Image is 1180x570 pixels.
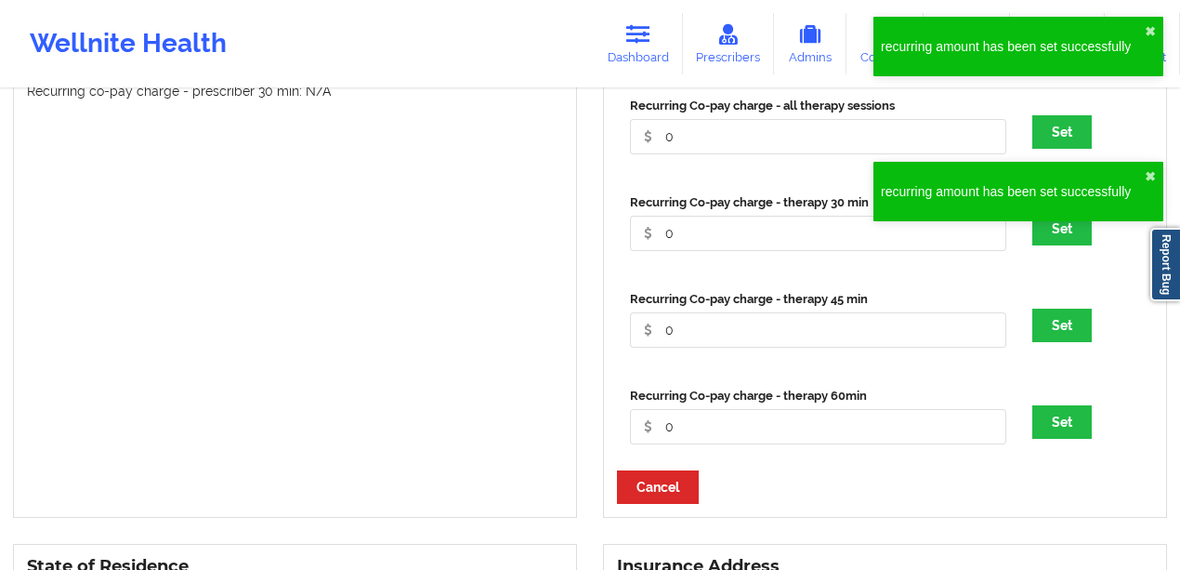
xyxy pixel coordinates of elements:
label: Recurring Co-pay charge - all therapy sessions [630,97,1006,115]
div: recurring amount has been set successfully [881,182,1145,201]
a: Prescribers [683,13,775,74]
label: Recurring Co-pay charge - therapy 30 min [630,193,1006,212]
a: Admins [774,13,846,74]
input: 60 [630,312,1006,348]
a: Dashboard [594,13,683,74]
button: Set [1032,309,1092,342]
a: Coaches [846,13,924,74]
a: Report Bug [1150,228,1180,301]
input: 60 [630,409,1006,444]
button: Cancel [617,471,699,504]
input: 60 [630,216,1006,251]
button: close [1145,24,1156,39]
div: recurring amount has been set successfully [881,37,1145,56]
label: Recurring Co-pay charge - therapy 60min [630,387,1006,405]
label: Recurring Co-pay charge - therapy 45 min [630,290,1006,309]
input: 60 [630,119,1006,154]
button: Set [1032,405,1092,439]
button: close [1145,169,1156,184]
p: Recurring co-pay charge - prescriber 30 min : N/A [27,82,563,100]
